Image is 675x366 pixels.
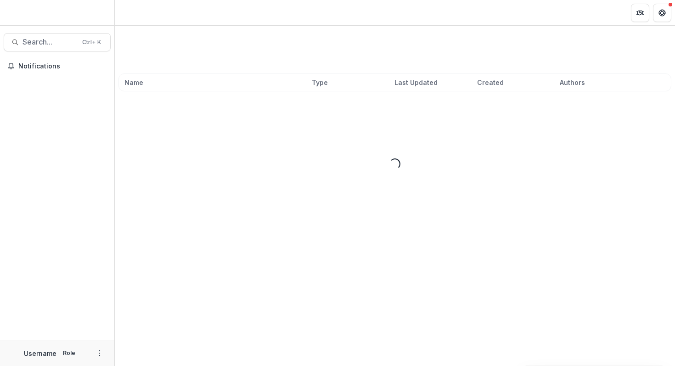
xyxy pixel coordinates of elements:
span: Created [477,78,504,87]
div: Ctrl + K [80,37,103,47]
span: Last Updated [394,78,438,87]
p: Username [24,349,56,358]
span: Authors [560,78,585,87]
span: Type [312,78,328,87]
button: More [94,348,105,359]
button: Notifications [4,59,111,73]
button: Search... [4,33,111,51]
p: Role [60,349,78,357]
span: Name [124,78,143,87]
span: Notifications [18,62,107,70]
button: Partners [631,4,649,22]
span: Search... [22,38,77,46]
button: Get Help [653,4,671,22]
